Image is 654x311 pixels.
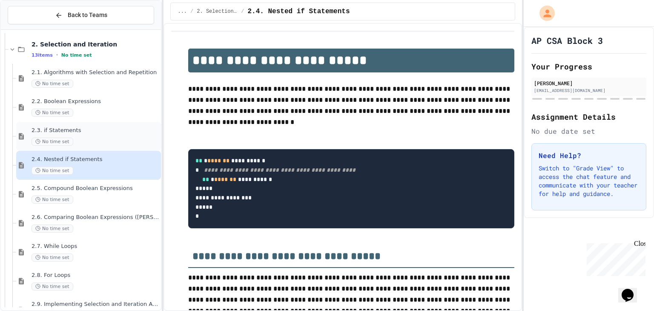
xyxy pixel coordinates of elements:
[32,69,159,76] span: 2.1. Algorithms with Selection and Repetition
[32,196,73,204] span: No time set
[32,156,159,163] span: 2.4. Nested if Statements
[32,282,73,291] span: No time set
[32,214,159,221] span: 2.6. Comparing Boolean Expressions ([PERSON_NAME] Laws)
[3,3,59,54] div: Chat with us now!Close
[531,60,646,72] h2: Your Progress
[190,8,193,15] span: /
[32,301,159,308] span: 2.9. Implementing Selection and Iteration Algorithms
[32,253,73,262] span: No time set
[32,185,159,192] span: 2.5. Compound Boolean Expressions
[32,167,73,175] span: No time set
[618,277,645,302] iframe: chat widget
[534,79,644,87] div: [PERSON_NAME]
[32,138,73,146] span: No time set
[32,243,159,250] span: 2.7. While Loops
[68,11,107,20] span: Back to Teams
[32,40,159,48] span: 2. Selection and Iteration
[539,150,639,161] h3: Need Help?
[56,52,58,58] span: •
[32,225,73,233] span: No time set
[32,272,159,279] span: 2.8. For Loops
[583,240,645,276] iframe: chat widget
[247,6,350,17] span: 2.4. Nested if Statements
[32,127,159,134] span: 2.3. if Statements
[197,8,238,15] span: 2. Selection and Iteration
[531,111,646,123] h2: Assignment Details
[531,35,603,46] h1: AP CSA Block 3
[8,6,154,24] button: Back to Teams
[32,98,159,105] span: 2.2. Boolean Expressions
[61,52,92,58] span: No time set
[32,80,73,88] span: No time set
[531,3,557,23] div: My Account
[531,126,646,136] div: No due date set
[178,8,187,15] span: ...
[241,8,244,15] span: /
[32,52,53,58] span: 13 items
[32,109,73,117] span: No time set
[534,87,644,94] div: [EMAIL_ADDRESS][DOMAIN_NAME]
[539,164,639,198] p: Switch to "Grade View" to access the chat feature and communicate with your teacher for help and ...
